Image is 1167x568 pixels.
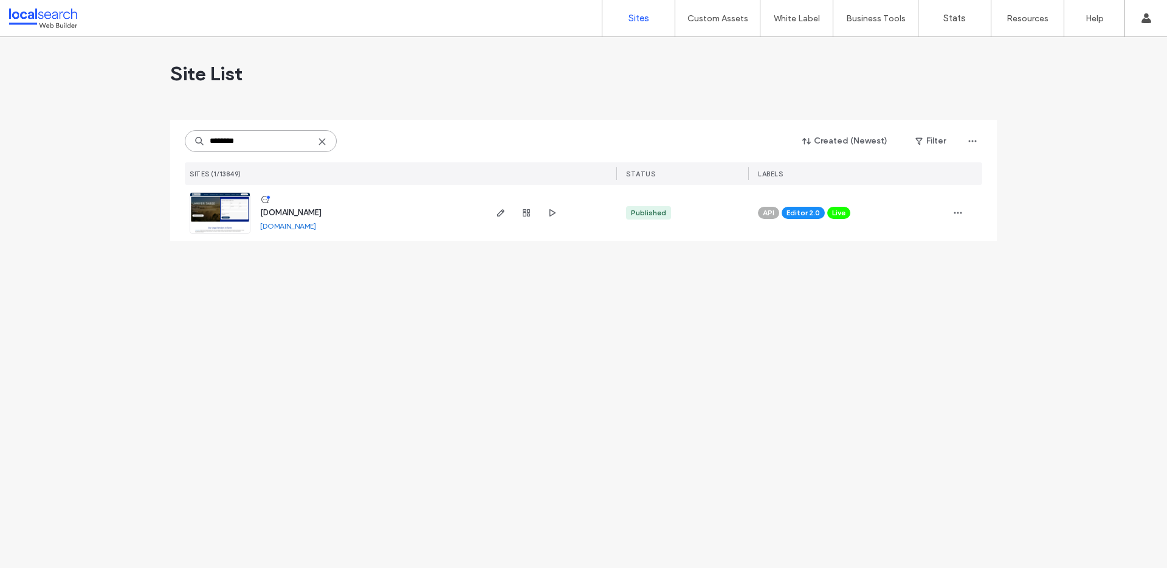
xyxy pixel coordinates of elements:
[774,13,820,24] label: White Label
[260,208,322,217] a: [DOMAIN_NAME]
[792,131,898,151] button: Created (Newest)
[260,221,316,230] a: [DOMAIN_NAME]
[758,170,783,178] span: LABELS
[28,9,53,19] span: Help
[787,207,820,218] span: Editor 2.0
[628,13,649,24] label: Sites
[1007,13,1048,24] label: Resources
[1086,13,1104,24] label: Help
[626,170,655,178] span: STATUS
[687,13,748,24] label: Custom Assets
[903,131,958,151] button: Filter
[832,207,845,218] span: Live
[631,207,666,218] div: Published
[190,170,241,178] span: SITES (1/13849)
[763,207,774,218] span: API
[846,13,906,24] label: Business Tools
[170,61,243,86] span: Site List
[943,13,966,24] label: Stats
